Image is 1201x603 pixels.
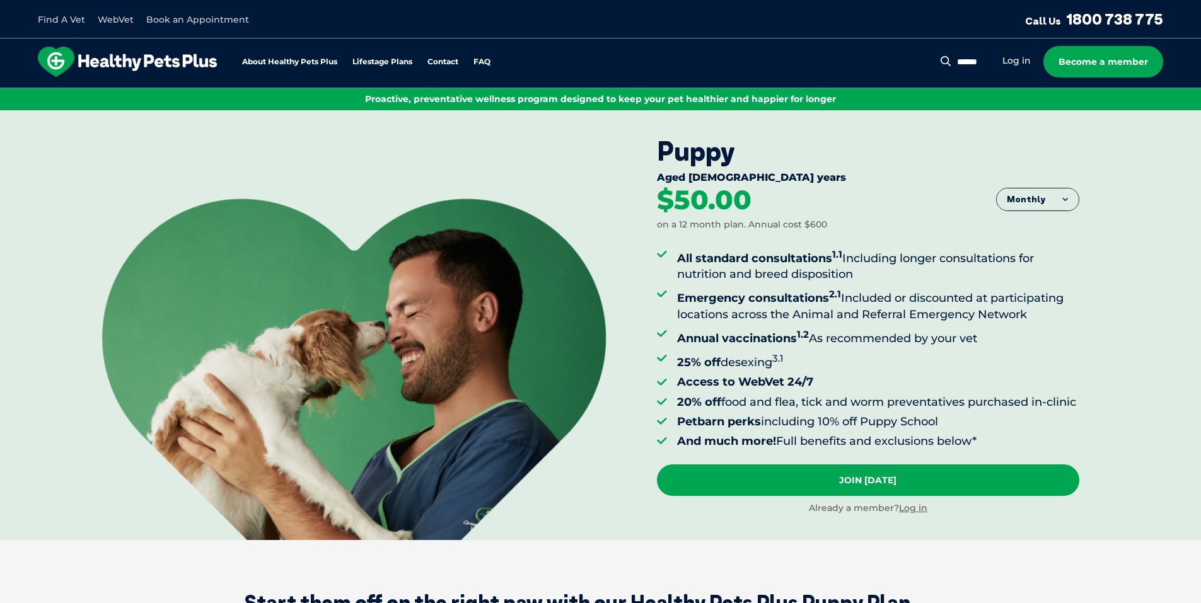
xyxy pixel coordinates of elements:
[657,171,1079,187] div: Aged [DEMOGRAPHIC_DATA] years
[677,355,721,369] strong: 25% off
[98,14,134,25] a: WebVet
[657,464,1079,496] a: Join [DATE]
[146,14,249,25] a: Book an Appointment
[657,219,827,231] div: on a 12 month plan. Annual cost $600
[365,93,836,105] span: Proactive, preventative wellness program designed to keep your pet healthier and happier for longer
[473,58,490,66] a: FAQ
[677,251,842,265] strong: All standard consultations
[677,286,1079,322] li: Included or discounted at participating locations across the Animal and Referral Emergency Network
[242,58,337,66] a: About Healthy Pets Plus
[832,248,842,260] sup: 1.1
[427,58,458,66] a: Contact
[1025,9,1163,28] a: Call Us1800 738 775
[677,394,1079,410] li: food and flea, tick and worm preventatives purchased in-clinic
[677,434,1079,449] li: Full benefits and exclusions below*
[677,415,761,428] strong: Petbarn perks
[677,291,841,305] strong: Emergency consultations
[38,14,85,25] a: Find A Vet
[657,135,1079,167] div: Puppy
[797,328,809,340] sup: 1.2
[677,395,721,409] strong: 20% off
[38,47,217,77] img: hpp-logo
[677,326,1079,347] li: As recommended by your vet
[352,58,412,66] a: Lifestage Plans
[1002,55,1031,67] a: Log in
[1025,14,1061,27] span: Call Us
[1043,46,1163,78] a: Become a member
[677,375,813,389] strong: Access to WebVet 24/7
[657,502,1079,515] div: Already a member?
[677,414,1079,430] li: including 10% off Puppy School
[997,188,1079,211] button: Monthly
[772,352,784,364] sup: 3.1
[677,350,1079,370] li: desexing
[677,434,776,448] strong: And much more!
[677,246,1079,282] li: Including longer consultations for nutrition and breed disposition
[102,198,606,540] img: <br /> <b>Warning</b>: Undefined variable $title in <b>/var/www/html/current/codepool/wp-content/...
[938,55,954,67] button: Search
[829,288,841,300] sup: 2.1
[677,331,809,345] strong: Annual vaccinations
[657,187,751,214] div: $50.00
[899,502,927,514] a: Log in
